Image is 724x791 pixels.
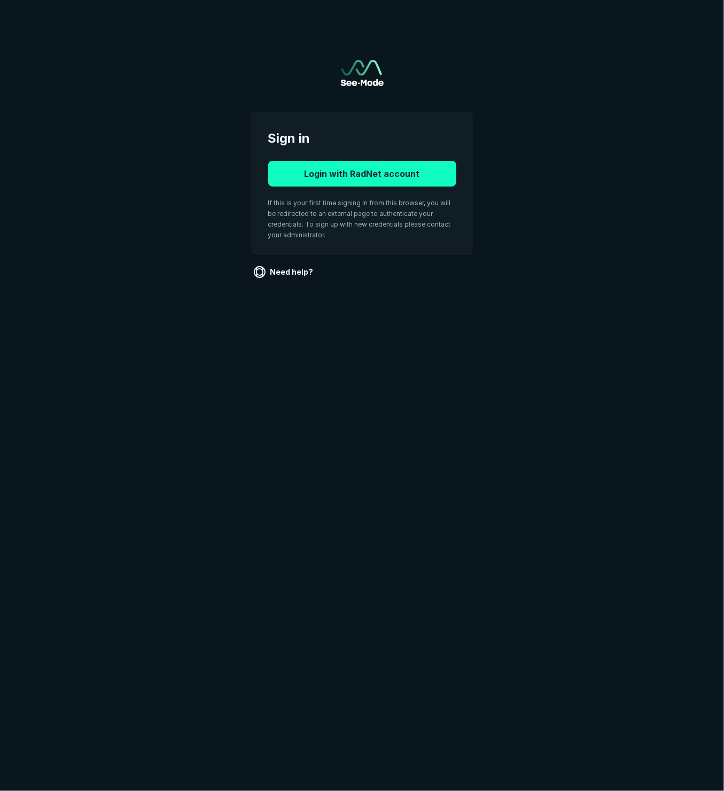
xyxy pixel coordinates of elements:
button: Login with RadNet account [268,161,456,187]
a: Need help? [251,263,318,281]
span: If this is your first time signing in from this browser, you will be redirected to an external pa... [268,199,451,239]
span: Sign in [268,129,456,148]
a: Go to sign in [341,60,384,86]
img: See-Mode Logo [341,60,384,86]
